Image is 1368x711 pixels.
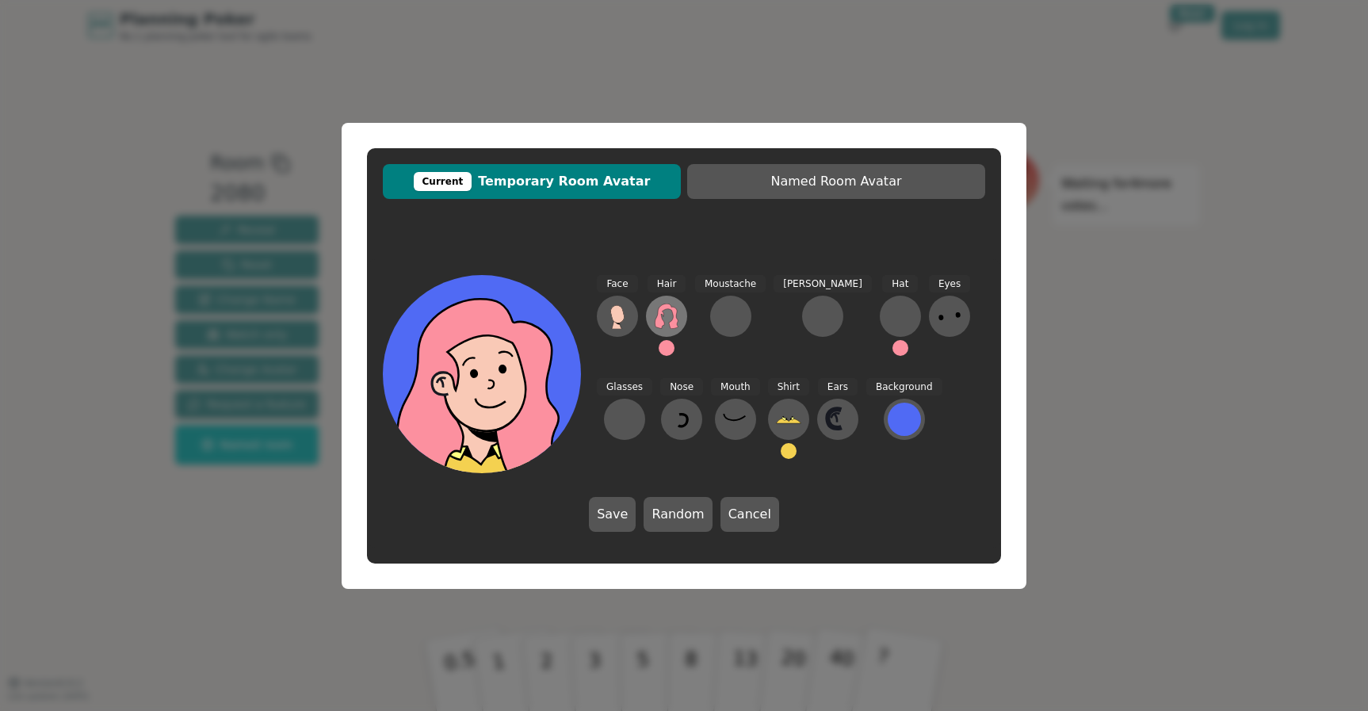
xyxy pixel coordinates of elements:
span: Face [597,275,637,293]
div: Current [414,172,472,191]
span: Background [866,378,942,396]
span: Temporary Room Avatar [391,172,673,191]
button: Random [644,497,712,532]
span: Eyes [929,275,970,293]
span: Glasses [597,378,652,396]
span: Hat [882,275,918,293]
button: Named Room Avatar [687,164,985,199]
span: Ears [818,378,858,396]
button: Cancel [720,497,779,532]
button: CurrentTemporary Room Avatar [383,164,681,199]
span: Named Room Avatar [695,172,977,191]
span: Nose [660,378,703,396]
span: Moustache [695,275,766,293]
span: Mouth [711,378,760,396]
span: [PERSON_NAME] [774,275,872,293]
span: Shirt [768,378,809,396]
button: Save [589,497,636,532]
span: Hair [648,275,686,293]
